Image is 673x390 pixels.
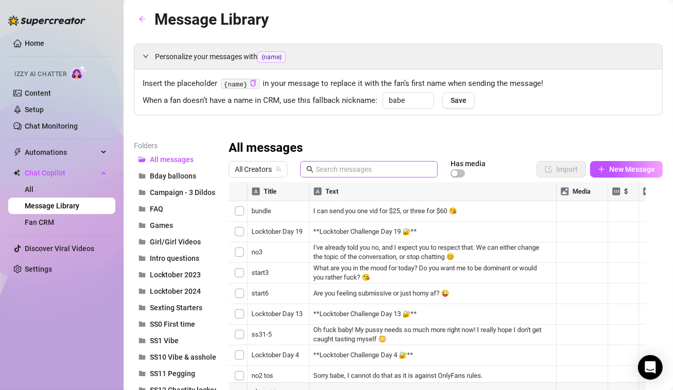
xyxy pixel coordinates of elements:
[139,288,146,295] span: folder
[139,321,146,328] span: folder
[229,140,303,156] h3: All messages
[150,238,201,246] span: Girl/Girl Videos
[134,201,216,217] button: FAQ
[257,51,286,63] span: {name}
[25,105,44,114] a: Setup
[134,234,216,250] button: Girl/Girl Videos
[134,332,216,349] button: SS1 Vibe
[134,250,216,267] button: Intro questions
[150,369,195,378] span: SS11 Pegging
[25,122,78,130] a: Chat Monitoring
[8,15,85,26] img: logo-BBDzfeDw.svg
[25,244,94,253] a: Discover Viral Videos
[134,299,216,316] button: Sexting Starters
[537,161,586,178] button: Import
[150,271,201,279] span: Locktober 2023
[221,79,260,90] code: {name}
[25,144,98,161] span: Automations
[134,283,216,299] button: Locktober 2024
[442,92,475,109] button: Save
[150,254,199,262] span: Intro questions
[139,255,146,262] span: folder
[609,165,655,173] span: New Message
[150,304,202,312] span: Sexting Starters
[150,188,215,197] span: Campaign - 3 Dildos
[250,80,256,87] button: Click to Copy
[134,184,216,201] button: Campaign - 3 Dildos
[134,316,216,332] button: SS0 First time
[139,222,146,229] span: folder
[139,271,146,278] span: folder
[150,205,163,213] span: FAQ
[451,96,467,104] span: Save
[316,164,432,175] input: Search messages
[25,265,52,273] a: Settings
[143,78,654,90] span: Insert the placeholder in your message to replace it with the fan’s first name when sending the m...
[275,166,282,172] span: team
[139,304,146,311] span: folder
[150,287,201,295] span: Locktober 2024
[25,165,98,181] span: Chat Copilot
[25,89,51,97] a: Content
[139,172,146,180] span: folder
[590,161,663,178] button: New Message
[139,353,146,361] span: folder
[154,7,269,31] article: Message Library
[134,349,216,365] button: SS10 Vibe & asshole
[139,189,146,196] span: folder
[139,370,146,377] span: folder
[134,140,216,151] article: Folders
[134,151,216,168] button: All messages
[451,161,486,167] article: Has media
[139,205,146,212] span: folder
[150,336,179,345] span: SS1 Vibe
[143,95,377,107] span: When a fan doesn’t have a name in CRM, use this fallback nickname:
[13,148,22,156] span: thunderbolt
[14,69,66,79] span: Izzy AI Chatter
[25,39,44,47] a: Home
[134,267,216,283] button: Locktober 2023
[150,221,173,229] span: Games
[139,238,146,245] span: folder
[306,166,314,173] span: search
[13,169,20,176] img: Chat Copilot
[150,155,194,164] span: All messages
[598,166,605,173] span: plus
[638,355,663,380] div: Open Intercom Messenger
[150,353,216,361] span: SS10 Vibe & asshole
[25,185,33,193] a: All
[134,44,662,69] div: Personalize your messages with{name}
[25,202,79,210] a: Message Library
[155,51,654,63] span: Personalize your messages with
[143,53,149,59] span: expanded
[250,80,256,86] span: copy
[139,337,146,344] span: folder
[139,15,146,23] span: arrow-left
[25,218,54,226] a: Fan CRM
[150,320,195,328] span: SS0 First time
[134,217,216,234] button: Games
[71,65,87,80] img: AI Chatter
[134,168,216,184] button: Bday balloons
[235,162,281,177] span: All Creators
[139,156,146,163] span: folder-open
[134,365,216,382] button: SS11 Pegging
[150,172,196,180] span: Bday balloons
